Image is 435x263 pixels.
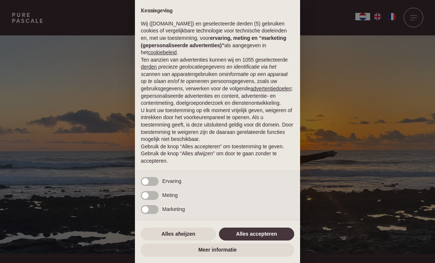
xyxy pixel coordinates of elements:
button: advertentiedoelen [250,85,291,93]
p: Gebruik de knop “Alles accepteren” om toestemming te geven. Gebruik de knop “Alles afwijzen” om d... [141,143,294,165]
button: Alles afwijzen [141,228,216,241]
a: cookiebeleid [148,49,177,55]
button: Alles accepteren [219,228,294,241]
p: Wij ([DOMAIN_NAME]) en geselecteerde derden (5) gebruiken cookies of vergelijkbare technologie vo... [141,20,294,56]
p: Ten aanzien van advertenties kunnen wij en 1055 geselecteerde gebruiken om en persoonsgegevens, z... [141,56,294,107]
em: informatie op een apparaat op te slaan en/of te openen [141,71,288,84]
strong: ervaring, meting en “marketing (gepersonaliseerde advertenties)” [141,35,286,48]
button: derden [141,63,157,71]
span: Marketing [162,206,185,212]
span: Ervaring [162,178,181,184]
span: Meting [162,192,178,198]
p: U kunt uw toestemming op elk moment vrijelijk geven, weigeren of intrekken door het voorkeurenpan... [141,107,294,143]
button: Meer informatie [141,243,294,257]
h2: Kennisgeving [141,8,294,14]
em: precieze geolocatiegegevens en identificatie via het scannen van apparaten [141,64,276,77]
